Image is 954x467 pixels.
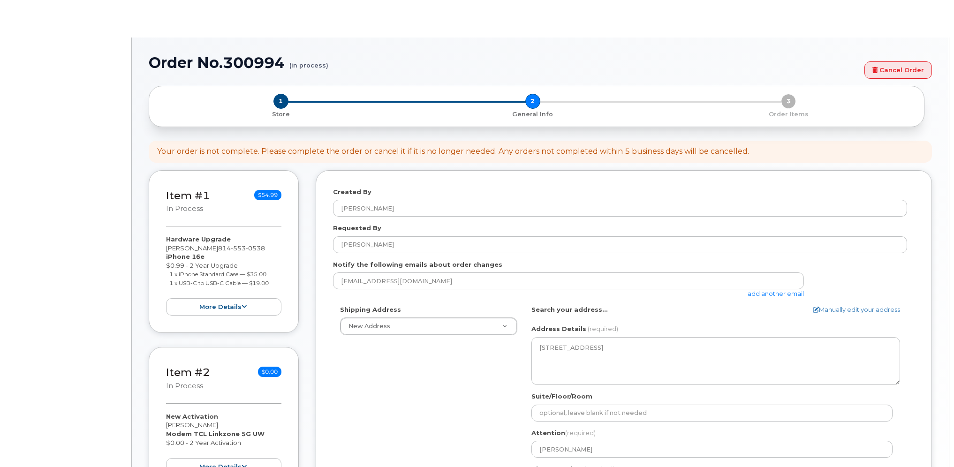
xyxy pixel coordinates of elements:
strong: Modem TCL Linkzone 5G UW [166,430,265,437]
div: [PERSON_NAME] $0.99 - 2 Year Upgrade [166,235,281,316]
label: Suite/Floor/Room [531,392,592,401]
h1: Order No.300994 [149,54,860,71]
input: Example: John Smith [333,236,907,253]
button: more details [166,298,281,316]
textarea: [STREET_ADDRESS] [531,337,900,385]
label: Address Details [531,324,586,333]
span: New Address [348,323,390,330]
strong: iPhone 16e [166,253,204,260]
label: Created By [333,188,371,196]
strong: Hardware Upgrade [166,235,231,243]
a: 1 Store [157,109,405,119]
small: (in process) [289,54,328,69]
span: (required) [565,429,596,437]
span: $54.99 [254,190,281,200]
span: $0.00 [258,367,281,377]
a: Item #2 [166,366,210,379]
span: 1 [273,94,288,109]
input: optional, leave blank if not needed [531,405,893,422]
a: Cancel Order [864,61,932,79]
label: Attention [531,429,596,437]
p: Store [160,110,401,119]
label: Search your address... [531,305,608,314]
label: Notify the following emails about order changes [333,260,502,269]
small: 1 x iPhone Standard Case — $35.00 [169,271,266,278]
span: (required) [588,325,618,332]
span: 814 [218,244,265,252]
label: Requested By [333,224,381,233]
small: in process [166,382,203,390]
div: Your order is not complete. Please complete the order or cancel it if it is no longer needed. Any... [157,146,749,157]
span: 553 [231,244,246,252]
a: New Address [341,318,517,335]
small: 1 x USB-C to USB-C Cable — $19.00 [169,279,269,286]
strong: New Activation [166,413,218,420]
label: Shipping Address [340,305,401,314]
span: 0538 [246,244,265,252]
small: in process [166,204,203,213]
a: add another email [748,290,804,297]
a: Item #1 [166,189,210,202]
input: Example: john@appleseed.com [333,272,804,289]
a: Manually edit your address [813,305,900,314]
